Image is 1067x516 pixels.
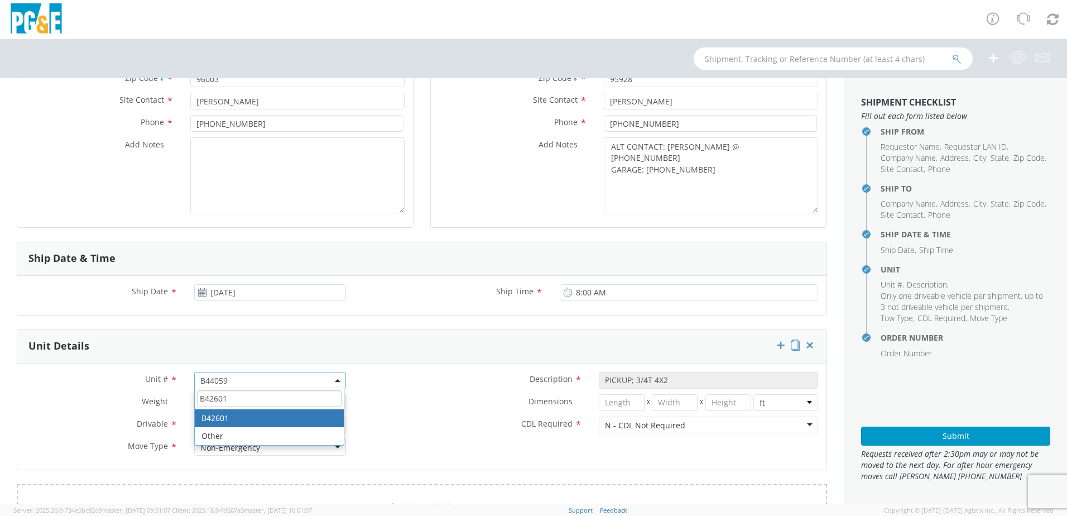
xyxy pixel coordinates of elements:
[605,420,685,431] div: N - CDL Not Required
[881,127,1050,136] h4: Ship From
[881,198,938,209] li: ,
[881,152,936,163] span: Company Name
[533,94,578,105] span: Site Contact
[125,139,164,150] span: Add Notes
[172,506,312,514] span: Client: 2025.18.0-fd567a5
[991,152,1009,163] span: State
[28,253,116,264] h3: Ship Date & Time
[881,279,902,290] span: Unit #
[881,290,1047,313] li: ,
[137,418,168,429] span: Drivable
[1013,198,1046,209] li: ,
[119,94,164,105] span: Site Contact
[944,141,1007,152] span: Requestor LAN ID
[652,394,698,411] input: Width
[521,418,573,429] span: CDL Required
[919,245,953,255] span: Ship Time
[928,164,950,174] span: Phone
[881,164,925,175] li: ,
[194,372,346,389] span: B44059
[973,198,986,209] span: City
[13,506,170,514] span: Server: 2025.20.0-734e5bc92d9
[881,164,924,174] span: Site Contact
[907,279,947,290] span: Description
[940,198,969,209] span: Address
[530,374,573,384] span: Description
[881,230,1050,238] h4: Ship Date & Time
[599,394,645,411] input: Length
[881,290,1043,312] span: Only one driveable vehicle per shipment, up to 3 not driveable vehicle per shipment
[28,341,89,352] h3: Unit Details
[102,506,170,514] span: master, [DATE] 09:51:07
[907,279,949,290] li: ,
[881,333,1050,342] h4: Order Number
[1013,198,1045,209] span: Zip Code
[195,409,344,427] li: B42601
[881,184,1050,193] h4: Ship To
[881,209,924,220] span: Site Contact
[694,47,973,70] input: Shipment, Tracking or Reference Number (at least 4 chars)
[1013,152,1045,163] span: Zip Code
[881,265,1050,274] h4: Unit
[861,427,1050,446] button: Submit
[195,427,344,445] li: Other
[1013,152,1046,164] li: ,
[881,198,936,209] span: Company Name
[991,152,1011,164] li: ,
[554,117,578,127] span: Phone
[132,286,168,297] span: Ship Date
[940,152,969,163] span: Address
[973,152,988,164] li: ,
[145,374,168,384] span: Unit #
[496,286,533,297] span: Ship Time
[539,139,578,150] span: Add Notes
[600,506,627,514] a: Feedback
[973,198,988,209] li: ,
[881,348,932,359] span: Order Number
[881,313,913,323] span: Tow Type
[928,209,950,220] span: Phone
[861,448,1050,482] span: Requests received after 2:30pm may or may not be moved to the next day. For after hour emergency ...
[861,111,1050,122] span: Fill out each form listed below
[881,245,916,256] li: ,
[991,198,1009,209] span: State
[861,96,956,108] strong: Shipment Checklist
[244,506,312,514] span: master, [DATE] 10:01:07
[970,313,1007,323] span: Move Type
[881,245,915,255] span: Ship Date
[8,3,64,36] img: pge-logo-06675f144f4cfa6a6814.png
[569,506,593,514] a: Support
[200,375,340,386] span: B44059
[128,441,168,451] span: Move Type
[973,152,986,163] span: City
[881,313,915,324] li: ,
[645,394,652,411] span: X
[141,117,164,127] span: Phone
[200,442,260,453] div: Non-Emergency
[881,152,938,164] li: ,
[917,313,965,323] span: CDL Required
[881,209,925,221] li: ,
[991,198,1011,209] li: ,
[881,141,941,152] li: ,
[881,141,940,152] span: Requestor Name
[917,313,967,324] li: ,
[142,396,168,407] span: Weight
[528,396,573,407] span: Dimensions
[940,152,970,164] li: ,
[881,279,904,290] li: ,
[705,394,751,411] input: Height
[944,141,1008,152] li: ,
[698,394,705,411] span: X
[884,506,1054,515] span: Copyright © [DATE]-[DATE] Agistix Inc., All Rights Reserved
[940,198,970,209] li: ,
